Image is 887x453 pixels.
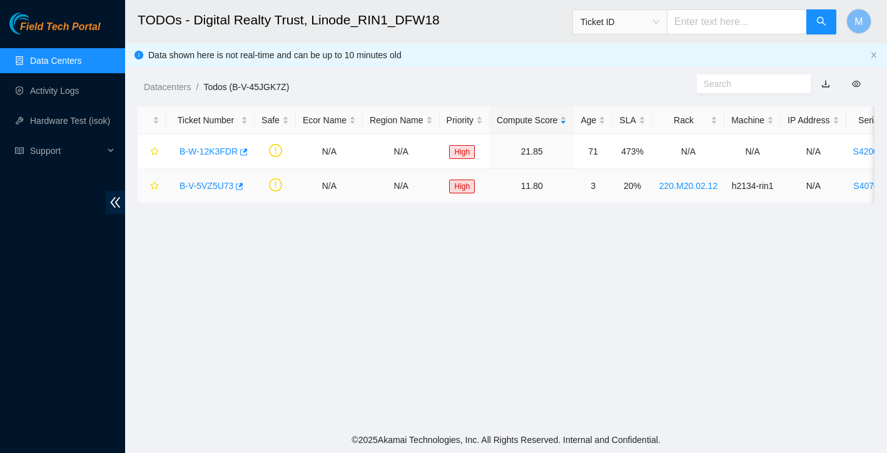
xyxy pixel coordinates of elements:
button: search [806,9,836,34]
a: Data Centers [30,56,81,66]
td: N/A [363,135,440,169]
button: download [812,74,839,94]
a: Activity Logs [30,86,79,96]
img: Akamai Technologies [9,13,63,34]
a: B-W-12K3FDR [180,146,238,156]
a: 220.M20.02.12 [659,181,717,191]
span: Support [30,138,104,163]
span: star [150,181,159,191]
span: search [816,16,826,28]
a: Todos (B-V-45JGK7Z) [203,82,289,92]
td: N/A [724,135,781,169]
span: Field Tech Portal [20,21,100,33]
td: 11.80 [490,169,574,203]
td: 21.85 [490,135,574,169]
a: Datacenters [144,82,191,92]
span: High [449,145,475,159]
a: download [821,79,830,89]
a: B-V-5VZ5U73 [180,181,233,191]
button: star [144,176,160,196]
footer: © 2025 Akamai Technologies, Inc. All Rights Reserved. Internal and Confidential. [125,427,887,453]
button: close [870,51,878,59]
td: N/A [363,169,440,203]
span: double-left [106,191,125,214]
a: Hardware Test (isok) [30,116,110,126]
input: Search [704,77,794,91]
a: Akamai TechnologiesField Tech Portal [9,23,100,39]
span: / [196,82,198,92]
span: eye [852,79,861,88]
td: 71 [574,135,612,169]
td: N/A [781,169,846,203]
td: h2134-rin1 [724,169,781,203]
span: exclamation-circle [269,144,282,157]
span: Ticket ID [580,13,659,31]
td: N/A [296,169,363,203]
td: 20% [612,169,652,203]
td: N/A [781,135,846,169]
input: Enter text here... [667,9,807,34]
span: exclamation-circle [269,178,282,191]
td: 3 [574,169,612,203]
button: M [846,9,871,34]
button: star [144,141,160,161]
span: High [449,180,475,193]
td: 473% [612,135,652,169]
span: read [15,146,24,155]
td: N/A [296,135,363,169]
span: M [854,14,863,29]
span: star [150,147,159,157]
td: N/A [652,135,724,169]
